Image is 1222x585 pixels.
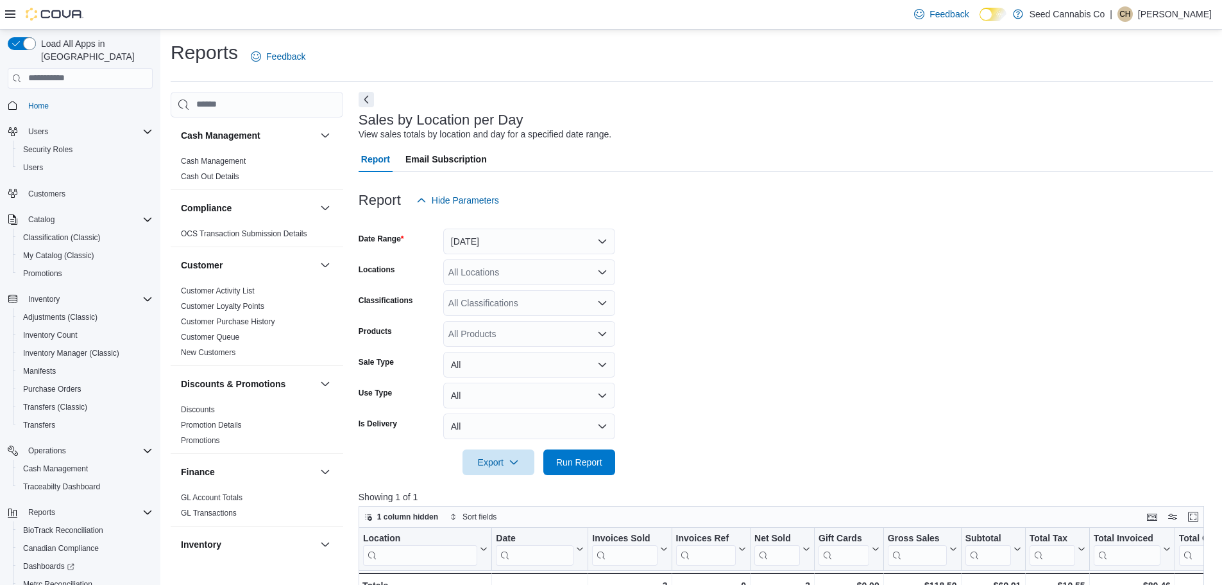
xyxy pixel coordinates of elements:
button: Customers [3,184,158,203]
button: Catalog [23,212,60,227]
span: Adjustments (Classic) [18,310,153,325]
a: My Catalog (Classic) [18,248,99,263]
button: Subtotal [965,532,1021,565]
div: Customer [171,283,343,365]
span: Cash Out Details [181,171,239,182]
h3: Report [359,193,401,208]
a: Dashboards [13,557,158,575]
div: Net Sold [754,532,800,565]
button: All [443,414,615,439]
button: Transfers [13,416,158,434]
button: Users [3,123,158,141]
button: Compliance [318,200,333,216]
div: Gift Card Sales [819,532,869,565]
button: Inventory [3,290,158,308]
button: Inventory [23,292,65,307]
span: Users [23,162,43,173]
span: My Catalog (Classic) [18,248,153,263]
span: Classification (Classic) [23,232,101,243]
div: Total Invoiced [1093,532,1160,545]
span: Sort fields [462,512,496,522]
span: Adjustments (Classic) [23,312,98,322]
button: Discounts & Promotions [181,378,315,390]
button: Customer [181,259,315,272]
div: Location [363,532,477,545]
a: Feedback [246,44,310,69]
button: Customer [318,258,333,273]
button: Catalog [3,211,158,229]
span: Customers [23,186,153,202]
a: Dashboards [18,559,80,574]
a: Purchase Orders [18,381,87,397]
span: GL Transactions [181,508,237,518]
span: Promotions [23,268,62,279]
span: Canadian Compliance [18,541,153,556]
a: Customer Activity List [181,286,255,295]
button: Inventory [318,537,333,552]
a: Feedback [909,1,974,27]
a: GL Account Totals [181,493,242,502]
a: Cash Management [18,461,93,476]
button: Compliance [181,202,315,214]
div: View sales totals by location and day for a specified date range. [359,128,611,141]
p: Showing 1 of 1 [359,491,1213,503]
span: Inventory Count [18,327,153,343]
span: Reports [23,505,153,520]
div: Total Tax [1029,532,1074,545]
button: [DATE] [443,229,615,254]
button: Open list of options [597,267,607,277]
span: Catalog [23,212,153,227]
label: Locations [359,265,395,275]
span: New Customers [181,347,235,358]
span: Load All Apps in [GEOGRAPHIC_DATA] [36,37,153,63]
a: Users [18,160,48,175]
button: Reports [23,505,60,520]
span: Run Report [556,456,602,469]
div: Location [363,532,477,565]
h3: Customer [181,259,223,272]
h3: Discounts & Promotions [181,378,285,390]
div: Discounts & Promotions [171,402,343,453]
span: Classification (Classic) [18,230,153,245]
button: Total Tax [1029,532,1085,565]
span: Inventory [28,294,60,304]
button: Operations [23,443,71,458]
label: Sale Type [359,357,394,367]
span: Promotions [18,266,153,281]
span: Reports [28,507,55,518]
span: GL Account Totals [181,493,242,503]
button: Invoices Sold [592,532,667,565]
button: Hide Parameters [411,188,504,213]
span: Inventory [23,292,153,307]
button: Home [3,96,158,115]
button: Discounts & Promotions [318,376,333,392]
span: Inventory Manager (Classic) [18,345,153,361]
button: Sort fields [445,509,502,525]
label: Products [359,326,392,336]
span: Home [23,98,153,114]
button: Enter fullscreen [1185,509,1201,525]
span: Manifests [18,363,153,379]
button: Gift Cards [819,532,879,565]
a: Customers [23,186,71,202]
label: Is Delivery [359,419,397,429]
div: Net Sold [754,532,800,545]
button: Cash Management [318,128,333,143]
span: 1 column hidden [377,512,438,522]
span: Security Roles [18,142,153,157]
span: Customer Queue [181,332,239,342]
span: Cash Management [18,461,153,476]
button: Run Report [543,450,615,475]
a: Customer Loyalty Points [181,302,264,311]
button: 1 column hidden [359,509,443,525]
button: Transfers (Classic) [13,398,158,416]
div: Finance [171,490,343,526]
div: Invoices Ref [675,532,735,545]
span: Cash Management [181,156,246,166]
button: Promotions [13,265,158,283]
span: Dashboards [23,561,74,572]
span: Promotions [181,435,220,446]
button: Location [363,532,488,565]
button: Net Sold [754,532,810,565]
span: Inventory Manager (Classic) [23,348,119,358]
